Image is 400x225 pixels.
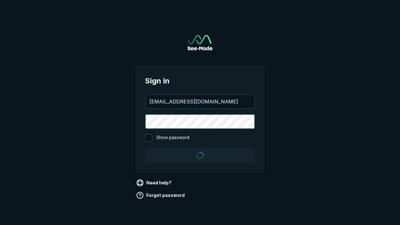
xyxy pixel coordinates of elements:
span: Show password [156,134,189,142]
span: Sign in [145,75,255,87]
a: Need help? [135,178,174,188]
a: Go to sign in [187,35,212,50]
input: your@email.com [146,95,254,108]
img: See-Mode Logo [187,35,212,50]
a: Forgot password [135,190,187,200]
